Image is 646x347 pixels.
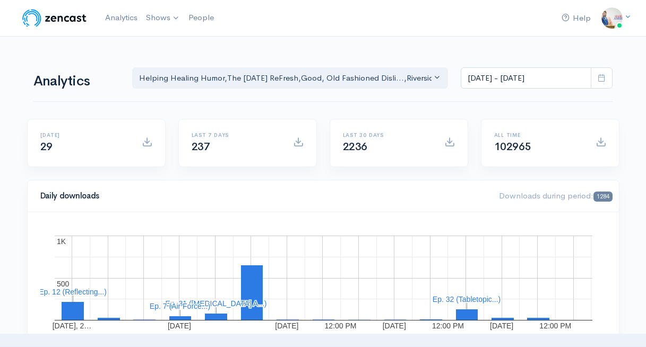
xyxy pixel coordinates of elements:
img: ... [601,7,623,29]
text: 500 [57,280,70,288]
text: Ep. 31 ([MEDICAL_DATA] A...) [165,299,266,308]
a: Shows [142,6,184,30]
text: [DATE] [275,322,298,330]
span: 2236 [343,140,367,153]
h4: Daily downloads [40,192,487,201]
a: Analytics [101,6,142,29]
text: 12:00 PM [324,322,356,330]
input: analytics date range selector [461,67,591,89]
h6: Last 7 days [192,132,280,138]
span: Downloads during period: [499,190,612,201]
text: Ep. 12 (Reflecting...) [39,288,107,296]
text: [DATE], 2… [52,322,91,330]
text: 12:00 PM [539,322,571,330]
text: [DATE] [167,322,191,330]
span: 102965 [494,140,531,153]
text: Ep. 32 (Tabletopic...) [432,295,500,303]
img: ZenCast Logo [21,7,88,29]
h1: Analytics [33,74,119,89]
text: [DATE] [382,322,406,330]
svg: A chart. [40,225,606,331]
button: Helping Healing Humor, The Friday ReFresh, Good, Old Fashioned Disli..., Riverside Knight Lights [132,67,449,89]
text: Ep. 7 (Air Force...) [149,302,210,310]
text: 1K [57,237,66,246]
span: 1284 [593,192,612,202]
iframe: gist-messenger-bubble-iframe [610,311,635,336]
div: Helping Healing Humor , The [DATE] ReFresh , Good, Old Fashioned Disli... , Riverside Knight Lights [139,72,432,84]
text: [DATE] [490,322,513,330]
a: People [184,6,218,29]
h6: All time [494,132,583,138]
h6: Last 30 days [343,132,432,138]
text: 12:00 PM [432,322,463,330]
h6: [DATE] [40,132,129,138]
a: Help [557,7,595,30]
span: 237 [192,140,210,153]
span: 29 [40,140,53,153]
